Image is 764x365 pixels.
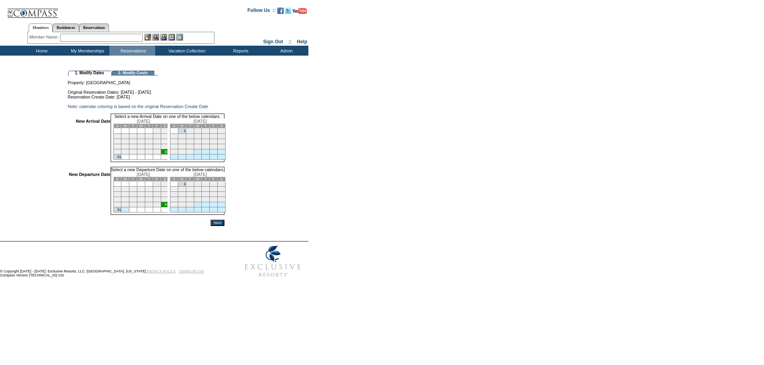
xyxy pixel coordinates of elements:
[217,46,263,56] td: Reports
[202,187,210,192] td: 11
[178,149,186,154] td: 29
[153,133,161,139] td: 8
[178,187,186,192] td: 8
[145,124,153,128] td: T
[137,119,150,124] span: [DATE]
[121,177,129,181] td: M
[153,197,161,202] td: 22
[194,177,202,181] td: W
[170,139,178,144] td: 14
[121,124,129,128] td: M
[202,144,210,149] td: 25
[176,34,183,41] img: b_calculator.gif
[145,139,153,144] td: 14
[145,192,153,197] td: 14
[137,172,150,177] span: [DATE]
[210,220,224,226] input: Next
[218,192,226,197] td: 20
[202,128,210,133] td: 4
[170,144,178,149] td: 21
[137,202,145,207] td: 27
[113,207,121,212] td: 31
[160,34,167,41] img: Impersonate
[113,187,121,192] td: 3
[147,269,176,273] a: PRIVACY POLICY
[170,133,178,139] td: 7
[121,187,129,192] td: 4
[161,192,169,197] td: 16
[129,177,137,181] td: T
[178,197,186,202] td: 22
[121,149,129,154] td: 25
[186,139,194,144] td: 16
[161,124,169,128] td: S
[218,197,226,202] td: 27
[137,177,145,181] td: W
[170,177,178,181] td: S
[186,149,194,154] td: 30
[218,139,226,144] td: 20
[137,187,145,192] td: 6
[145,197,153,202] td: 21
[288,39,292,44] span: ::
[113,202,121,207] td: 24
[210,182,218,187] td: 5
[113,197,121,202] td: 17
[210,139,218,144] td: 19
[277,8,284,14] img: Become our fan on Facebook
[218,187,226,192] td: 13
[68,75,224,85] td: Property: [GEOGRAPHIC_DATA]
[153,182,161,187] td: 1
[170,202,178,207] td: 28
[161,149,169,154] td: 30
[129,202,137,207] td: 26
[111,114,225,119] td: Select a new Arrival Date on one of the below calendars.
[109,46,155,56] td: Reservations
[194,197,202,202] td: 24
[178,133,186,139] td: 8
[194,124,202,128] td: W
[186,202,194,207] td: 30
[129,192,137,197] td: 12
[170,128,178,133] td: Today
[186,192,194,197] td: 16
[53,23,79,32] a: Residences
[202,139,210,144] td: 18
[178,202,186,207] td: 29
[263,46,308,56] td: Admin
[170,149,178,154] td: 28
[137,144,145,149] td: 20
[68,71,111,75] td: 1. Modify Dates
[145,187,153,192] td: 7
[113,124,121,128] td: S
[113,139,121,144] td: 10
[137,192,145,197] td: 13
[202,197,210,202] td: 25
[113,149,121,154] td: 24
[194,182,202,187] td: 3
[202,182,210,187] td: 4
[153,187,161,192] td: 8
[263,39,283,44] a: Sign Out
[218,128,226,133] td: 6
[178,124,186,128] td: M
[202,192,210,197] td: 18
[161,144,169,149] td: 23
[186,128,194,133] td: 2
[137,139,145,144] td: 13
[121,202,129,207] td: 25
[145,133,153,139] td: 7
[285,10,291,15] a: Follow us on Twitter
[121,144,129,149] td: 18
[186,124,194,128] td: T
[113,192,121,197] td: 10
[137,149,145,154] td: 27
[121,133,129,139] td: 4
[161,177,169,181] td: S
[202,124,210,128] td: T
[194,144,202,149] td: 24
[179,269,204,273] a: TERMS OF USE
[68,95,224,99] td: Reservation Create Date: [DATE]
[210,144,218,149] td: 26
[202,133,210,139] td: 11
